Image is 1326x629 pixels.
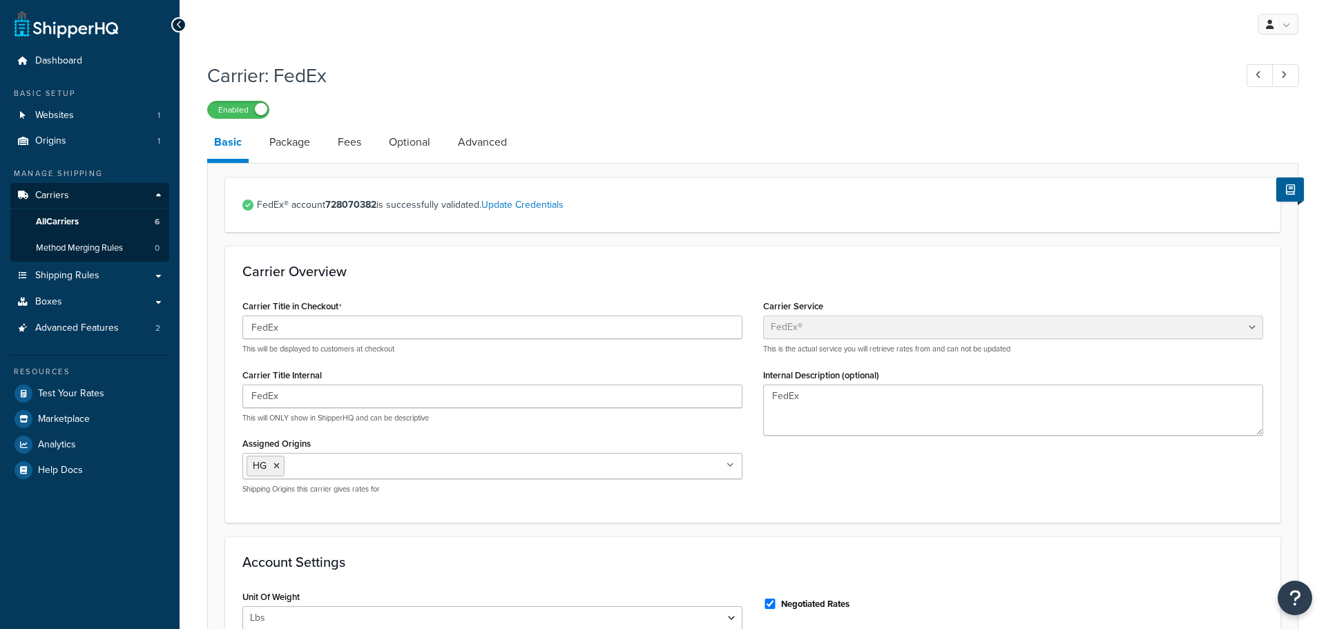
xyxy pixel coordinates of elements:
[10,263,169,289] a: Shipping Rules
[10,407,169,432] a: Marketplace
[10,128,169,154] li: Origins
[157,110,160,122] span: 1
[10,316,169,341] a: Advanced Features2
[10,235,169,261] a: Method Merging Rules0
[242,264,1263,279] h3: Carrier Overview
[157,135,160,147] span: 1
[1272,64,1299,87] a: Next Record
[35,270,99,282] span: Shipping Rules
[10,103,169,128] a: Websites1
[242,344,742,354] p: This will be displayed to customers at checkout
[1278,581,1312,615] button: Open Resource Center
[325,197,376,212] strong: 728070382
[242,554,1263,570] h3: Account Settings
[242,370,322,380] label: Carrier Title Internal
[38,439,76,451] span: Analytics
[38,465,83,476] span: Help Docs
[451,126,514,159] a: Advanced
[763,370,879,380] label: Internal Description (optional)
[10,289,169,315] a: Boxes
[1276,177,1304,202] button: Show Help Docs
[35,135,66,147] span: Origins
[763,385,1263,436] textarea: FedEx
[155,322,160,334] span: 2
[35,55,82,67] span: Dashboard
[10,366,169,378] div: Resources
[242,484,742,494] p: Shipping Origins this carrier gives rates for
[10,316,169,341] li: Advanced Features
[155,242,160,254] span: 0
[10,183,169,209] a: Carriers
[382,126,437,159] a: Optional
[10,432,169,457] a: Analytics
[10,168,169,180] div: Manage Shipping
[481,197,564,212] a: Update Credentials
[10,209,169,235] a: AllCarriers6
[10,103,169,128] li: Websites
[155,216,160,228] span: 6
[10,128,169,154] a: Origins1
[10,183,169,262] li: Carriers
[36,216,79,228] span: All Carriers
[242,592,300,602] label: Unit Of Weight
[35,296,62,308] span: Boxes
[36,242,123,254] span: Method Merging Rules
[242,301,342,312] label: Carrier Title in Checkout
[35,110,74,122] span: Websites
[763,344,1263,354] p: This is the actual service you will retrieve rates from and can not be updated
[1247,64,1274,87] a: Previous Record
[38,414,90,425] span: Marketplace
[208,101,269,118] label: Enabled
[257,195,1263,215] span: FedEx® account is successfully validated.
[10,235,169,261] li: Method Merging Rules
[10,458,169,483] a: Help Docs
[242,413,742,423] p: This will ONLY show in ShipperHQ and can be descriptive
[262,126,317,159] a: Package
[10,48,169,74] a: Dashboard
[10,381,169,406] a: Test Your Rates
[242,438,311,449] label: Assigned Origins
[781,598,849,610] label: Negotiated Rates
[38,388,104,400] span: Test Your Rates
[35,322,119,334] span: Advanced Features
[10,88,169,99] div: Basic Setup
[207,126,249,163] a: Basic
[331,126,368,159] a: Fees
[253,458,267,473] span: HG
[763,301,823,311] label: Carrier Service
[35,190,69,202] span: Carriers
[207,62,1221,89] h1: Carrier: FedEx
